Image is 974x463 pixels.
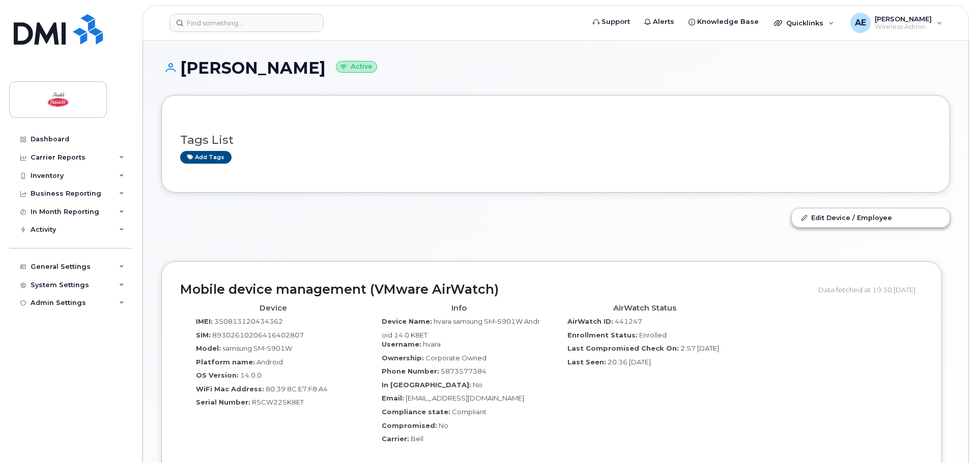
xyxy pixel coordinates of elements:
label: Device Name: [382,317,432,326]
h3: Tags List [180,134,931,146]
span: Android [256,358,283,366]
span: 441247 [615,317,642,325]
label: IMEI: [196,317,213,326]
span: Enrolled [639,331,667,339]
span: hvara samsung SM-S901W Android 14.0 K8ET [382,317,540,339]
div: Data fetched at 19:30 [DATE] [818,280,923,299]
label: AirWatch ID: [567,317,613,326]
span: No [439,421,448,429]
h2: Mobile device management (VMware AirWatch) [180,283,811,297]
label: In [GEOGRAPHIC_DATA]: [382,380,471,390]
span: 350813120434362 [214,317,283,325]
span: samsung SM-S901W [222,344,292,352]
span: 5873577384 [441,367,486,375]
label: Last Seen: [567,357,606,367]
label: Carrier: [382,434,409,444]
span: 20:36 [DATE] [608,358,651,366]
span: No [473,381,482,389]
label: SIM: [196,330,211,340]
span: Bell [411,435,423,443]
span: Corporate Owned [425,354,486,362]
span: 2:57 [DATE] [680,344,719,352]
label: Ownership: [382,353,424,363]
small: Active [336,61,377,73]
label: Last Compromised Check On: [567,344,679,353]
label: Compromised: [382,421,437,430]
label: Model: [196,344,221,353]
span: Compliant [452,408,486,416]
span: R5CW22SK8ET [252,398,304,406]
label: Phone Number: [382,366,439,376]
h4: Device [188,304,358,313]
label: WiFi Mac Address: [196,384,264,394]
label: Compliance state: [382,407,450,417]
span: [EMAIL_ADDRESS][DOMAIN_NAME] [406,394,524,402]
a: Edit Device / Employee [792,208,950,227]
a: Add tags [180,151,232,164]
span: 80:39:8C:E7:F8:A4 [266,385,328,393]
h4: AirWatch Status [559,304,730,313]
span: 14.0.0 [240,371,262,379]
label: OS Version: [196,371,239,380]
label: Platform name: [196,357,255,367]
label: Username: [382,339,421,349]
span: 89302610206416402807 [212,331,304,339]
label: Serial Number: [196,397,250,407]
label: Email: [382,393,404,403]
h1: [PERSON_NAME] [161,59,950,77]
h4: Info [374,304,544,313]
span: hvara [423,340,441,348]
label: Enrollment Status: [567,330,638,340]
